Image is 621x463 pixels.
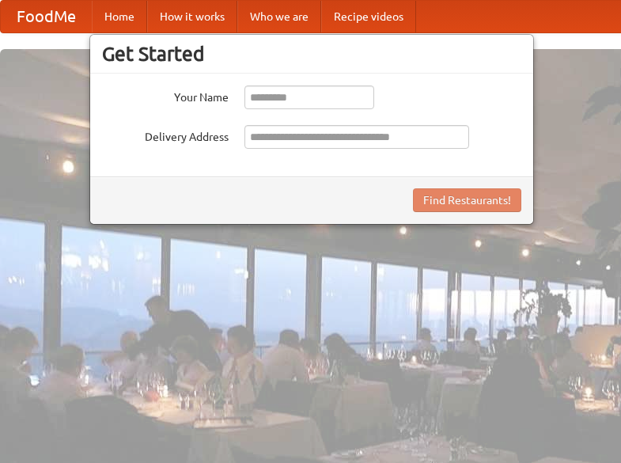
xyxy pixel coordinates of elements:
[413,188,521,212] button: Find Restaurants!
[92,1,147,32] a: Home
[102,85,229,105] label: Your Name
[147,1,237,32] a: How it works
[102,125,229,145] label: Delivery Address
[1,1,92,32] a: FoodMe
[321,1,416,32] a: Recipe videos
[237,1,321,32] a: Who we are
[102,42,521,66] h3: Get Started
